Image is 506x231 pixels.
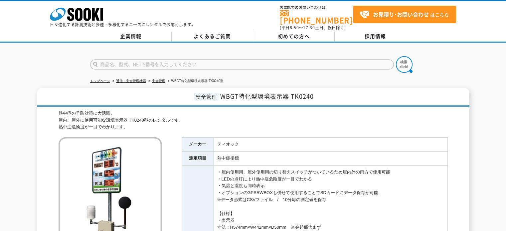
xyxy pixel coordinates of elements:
img: btn_search.png [396,56,413,73]
a: [PHONE_NUMBER] [280,10,353,24]
a: 通信・安全管理機器 [116,79,146,83]
td: ティオック [214,138,447,152]
th: 測定項目 [182,152,214,166]
span: 17:30 [303,25,315,31]
a: 安全管理 [152,79,165,83]
span: 初めての方へ [278,33,310,40]
a: 初めての方へ [253,32,335,42]
strong: お見積り･お問い合わせ [373,10,429,18]
span: お電話でのお問い合わせは [280,6,353,10]
span: WBGT特化型環境表示器 TK0240 [220,92,314,101]
span: 安全管理 [194,93,219,100]
a: 採用情報 [335,32,416,42]
a: トップページ [90,79,110,83]
span: 8:50 [290,25,299,31]
p: 日々進化する計測技術と多種・多様化するニーズにレンタルでお応えします。 [50,23,196,27]
div: 熱中症の予防対策に大活躍。 屋内、屋外に使用可能な環境表示器 TK0240型のレンタルです。 熱中症危険度が一目でわかります。 [59,110,448,131]
li: WBGT特化型環境表示器 TK0240型 [166,78,224,85]
input: 商品名、型式、NETIS番号を入力してください [90,59,394,69]
th: メーカー [182,138,214,152]
td: 熱中症指標 [214,152,447,166]
span: (平日 ～ 土日、祝日除く) [280,25,346,31]
a: よくあるご質問 [172,32,253,42]
span: はこちら [360,10,449,20]
a: 企業情報 [90,32,172,42]
a: お見積り･お問い合わせはこちら [353,6,456,23]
